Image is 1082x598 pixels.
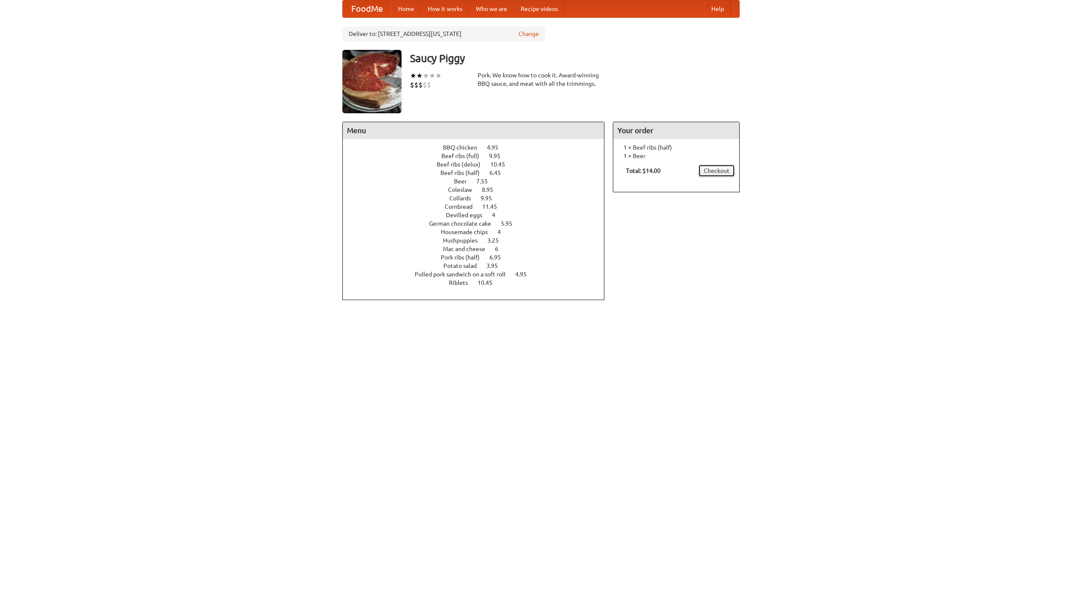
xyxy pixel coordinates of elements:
a: Beef ribs (half) 6.45 [440,169,516,176]
a: Hushpuppies 3.25 [443,237,514,244]
a: Beef ribs (full) 9.95 [441,153,516,159]
h4: Menu [343,122,604,139]
li: $ [414,80,418,90]
a: German chocolate cake 5.95 [429,220,528,227]
a: Change [519,30,539,38]
span: Riblets [449,279,476,286]
a: Housemade chips 4 [441,229,516,235]
li: 1 × Beer [618,152,735,160]
a: Collards 9.95 [449,195,508,202]
span: Beer [454,178,475,185]
span: Pork ribs (half) [441,254,488,261]
span: Mac and cheese [443,246,494,252]
li: ★ [423,71,429,80]
span: 11.45 [482,203,505,210]
li: $ [418,80,423,90]
h4: Your order [613,122,739,139]
h3: Saucy Piggy [410,50,740,67]
span: 6.45 [489,169,509,176]
span: 10.45 [478,279,501,286]
span: Beef ribs (delux) [437,161,489,168]
span: 3.25 [487,237,507,244]
span: 8.95 [482,186,502,193]
span: 6.95 [489,254,509,261]
span: 3.95 [486,262,506,269]
span: 5.95 [501,220,521,227]
a: How it works [421,0,469,17]
span: Beef ribs (full) [441,153,488,159]
a: Cornbread 11.45 [445,203,513,210]
li: ★ [429,71,435,80]
a: Beef ribs (delux) 10.45 [437,161,521,168]
li: ★ [410,71,416,80]
span: 6 [495,246,507,252]
span: Coleslaw [448,186,481,193]
span: Cornbread [445,203,481,210]
li: $ [410,80,414,90]
span: 10.45 [490,161,514,168]
a: Riblets 10.45 [449,279,508,286]
span: Housemade chips [441,229,496,235]
span: Potato salad [443,262,485,269]
li: ★ [435,71,442,80]
a: Mac and cheese 6 [443,246,514,252]
span: Beef ribs (half) [440,169,488,176]
div: Deliver to: [STREET_ADDRESS][US_STATE] [342,26,545,41]
li: $ [427,80,431,90]
span: 4.95 [487,144,507,151]
a: Recipe videos [514,0,565,17]
span: 7.55 [476,178,496,185]
a: Home [391,0,421,17]
span: Devilled eggs [446,212,491,218]
span: Pulled pork sandwich on a soft roll [415,271,514,278]
a: BBQ chicken 4.95 [443,144,514,151]
span: 4 [492,212,504,218]
a: Who we are [469,0,514,17]
li: ★ [416,71,423,80]
a: Potato salad 3.95 [443,262,514,269]
span: 4 [497,229,509,235]
li: $ [423,80,427,90]
a: FoodMe [343,0,391,17]
span: BBQ chicken [443,144,486,151]
span: Collards [449,195,479,202]
span: Hushpuppies [443,237,486,244]
img: angular.jpg [342,50,402,113]
a: Help [705,0,731,17]
a: Beer 7.55 [454,178,503,185]
div: Pork. We know how to cook it. Award-winning BBQ sauce, and meat with all the trimmings. [478,71,604,88]
span: 9.95 [481,195,500,202]
a: Pulled pork sandwich on a soft roll 4.95 [415,271,542,278]
a: Pork ribs (half) 6.95 [441,254,516,261]
a: Devilled eggs 4 [446,212,511,218]
b: Total: $14.00 [626,167,661,174]
a: Coleslaw 8.95 [448,186,509,193]
a: Checkout [698,164,735,177]
span: 4.95 [515,271,535,278]
li: 1 × Beef ribs (half) [618,143,735,152]
span: 9.95 [489,153,509,159]
span: German chocolate cake [429,220,500,227]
